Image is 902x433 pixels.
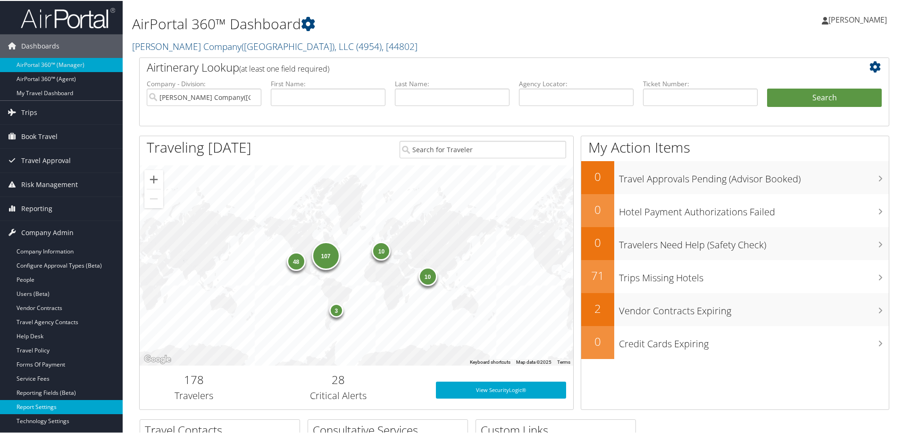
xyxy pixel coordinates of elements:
[372,241,391,260] div: 10
[581,201,614,217] h2: 0
[581,259,889,292] a: 71Trips Missing Hotels
[147,58,819,74] h2: Airtinerary Lookup
[147,78,261,88] label: Company - Division:
[329,302,343,316] div: 3
[21,124,58,147] span: Book Travel
[21,100,37,123] span: Trips
[581,267,614,283] h2: 71
[581,300,614,316] h2: 2
[581,234,614,250] h2: 0
[286,251,305,270] div: 48
[643,78,758,88] label: Ticket Number:
[581,333,614,349] h2: 0
[619,299,889,317] h3: Vendor Contracts Expiring
[21,33,59,57] span: Dashboards
[436,381,566,398] a: View SecurityLogic®
[21,148,71,172] span: Travel Approval
[147,137,251,156] h1: Traveling [DATE]
[21,220,74,244] span: Company Admin
[581,325,889,358] a: 0Credit Cards Expiring
[239,63,329,73] span: (at least one field required)
[255,371,422,387] h2: 28
[828,14,887,24] span: [PERSON_NAME]
[132,39,418,52] a: [PERSON_NAME] Company([GEOGRAPHIC_DATA]), LLC
[557,359,570,364] a: Terms (opens in new tab)
[147,388,241,401] h3: Travelers
[132,13,642,33] h1: AirPortal 360™ Dashboard
[619,266,889,284] h3: Trips Missing Hotels
[470,358,510,365] button: Keyboard shortcuts
[822,5,896,33] a: [PERSON_NAME]
[581,193,889,226] a: 0Hotel Payment Authorizations Failed
[356,39,382,52] span: ( 4954 )
[581,226,889,259] a: 0Travelers Need Help (Safety Check)
[619,332,889,350] h3: Credit Cards Expiring
[581,292,889,325] a: 2Vendor Contracts Expiring
[21,172,78,196] span: Risk Management
[144,188,163,207] button: Zoom out
[147,371,241,387] h2: 178
[418,266,437,285] div: 10
[311,240,340,269] div: 107
[519,78,634,88] label: Agency Locator:
[142,352,173,365] img: Google
[144,169,163,188] button: Zoom in
[21,196,52,220] span: Reporting
[767,88,882,106] button: Search
[382,39,418,52] span: , [ 44802 ]
[271,78,385,88] label: First Name:
[619,233,889,251] h3: Travelers Need Help (Safety Check)
[516,359,551,364] span: Map data ©2025
[619,167,889,185] h3: Travel Approvals Pending (Advisor Booked)
[395,78,509,88] label: Last Name:
[581,168,614,184] h2: 0
[255,388,422,401] h3: Critical Alerts
[581,137,889,156] h1: My Action Items
[21,6,115,28] img: airportal-logo.png
[400,140,566,157] input: Search for Traveler
[142,352,173,365] a: Open this area in Google Maps (opens a new window)
[581,160,889,193] a: 0Travel Approvals Pending (Advisor Booked)
[619,200,889,218] h3: Hotel Payment Authorizations Failed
